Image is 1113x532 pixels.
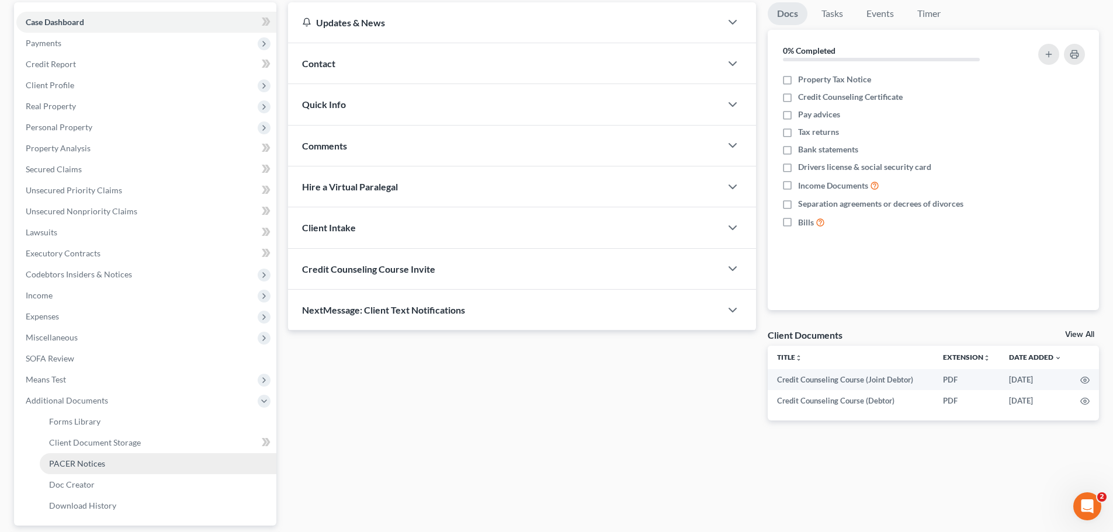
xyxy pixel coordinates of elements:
[49,437,141,447] span: Client Document Storage
[1000,369,1071,390] td: [DATE]
[26,101,76,111] span: Real Property
[16,54,276,75] a: Credit Report
[798,180,868,192] span: Income Documents
[26,374,66,384] span: Means Test
[302,181,398,192] span: Hire a Virtual Paralegal
[26,332,78,342] span: Miscellaneous
[16,243,276,264] a: Executory Contracts
[49,458,105,468] span: PACER Notices
[798,126,839,138] span: Tax returns
[26,80,74,90] span: Client Profile
[798,74,871,85] span: Property Tax Notice
[26,185,122,195] span: Unsecured Priority Claims
[40,474,276,495] a: Doc Creator
[798,198,963,210] span: Separation agreements or decrees of divorces
[26,269,132,279] span: Codebtors Insiders & Notices
[302,304,465,315] span: NextMessage: Client Text Notifications
[302,99,346,110] span: Quick Info
[798,161,931,173] span: Drivers license & social security card
[302,16,707,29] div: Updates & News
[302,140,347,151] span: Comments
[798,109,840,120] span: Pay advices
[798,217,814,228] span: Bills
[1055,354,1062,361] i: expand_more
[26,248,100,258] span: Executory Contracts
[49,500,116,510] span: Download History
[934,390,1000,411] td: PDF
[40,495,276,516] a: Download History
[798,144,858,155] span: Bank statements
[943,353,990,361] a: Extensionunfold_more
[16,138,276,159] a: Property Analysis
[26,143,91,153] span: Property Analysis
[26,59,76,69] span: Credit Report
[302,263,435,274] span: Credit Counseling Course Invite
[26,164,82,174] span: Secured Claims
[1009,353,1062,361] a: Date Added expand_more
[16,348,276,369] a: SOFA Review
[26,353,74,363] span: SOFA Review
[26,122,92,132] span: Personal Property
[26,290,53,300] span: Income
[1000,390,1071,411] td: [DATE]
[26,206,137,216] span: Unsecured Nonpriority Claims
[16,201,276,222] a: Unsecured Nonpriority Claims
[26,17,84,27] span: Case Dashboard
[16,12,276,33] a: Case Dashboard
[1065,331,1094,339] a: View All
[40,411,276,432] a: Forms Library
[40,432,276,453] a: Client Document Storage
[857,2,903,25] a: Events
[16,180,276,201] a: Unsecured Priority Claims
[768,2,807,25] a: Docs
[40,453,276,474] a: PACER Notices
[302,58,335,69] span: Contact
[26,395,108,405] span: Additional Documents
[768,369,934,390] td: Credit Counseling Course (Joint Debtor)
[908,2,950,25] a: Timer
[49,479,95,489] span: Doc Creator
[1097,492,1107,502] span: 2
[983,354,990,361] i: unfold_more
[768,329,842,341] div: Client Documents
[26,311,59,321] span: Expenses
[934,369,1000,390] td: PDF
[783,46,835,55] strong: 0% Completed
[26,38,61,48] span: Payments
[812,2,852,25] a: Tasks
[795,354,802,361] i: unfold_more
[16,222,276,243] a: Lawsuits
[777,353,802,361] a: Titleunfold_more
[1073,492,1101,520] iframe: Intercom live chat
[26,227,57,237] span: Lawsuits
[798,91,903,103] span: Credit Counseling Certificate
[302,222,356,233] span: Client Intake
[768,390,934,411] td: Credit Counseling Course (Debtor)
[49,416,100,426] span: Forms Library
[16,159,276,180] a: Secured Claims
